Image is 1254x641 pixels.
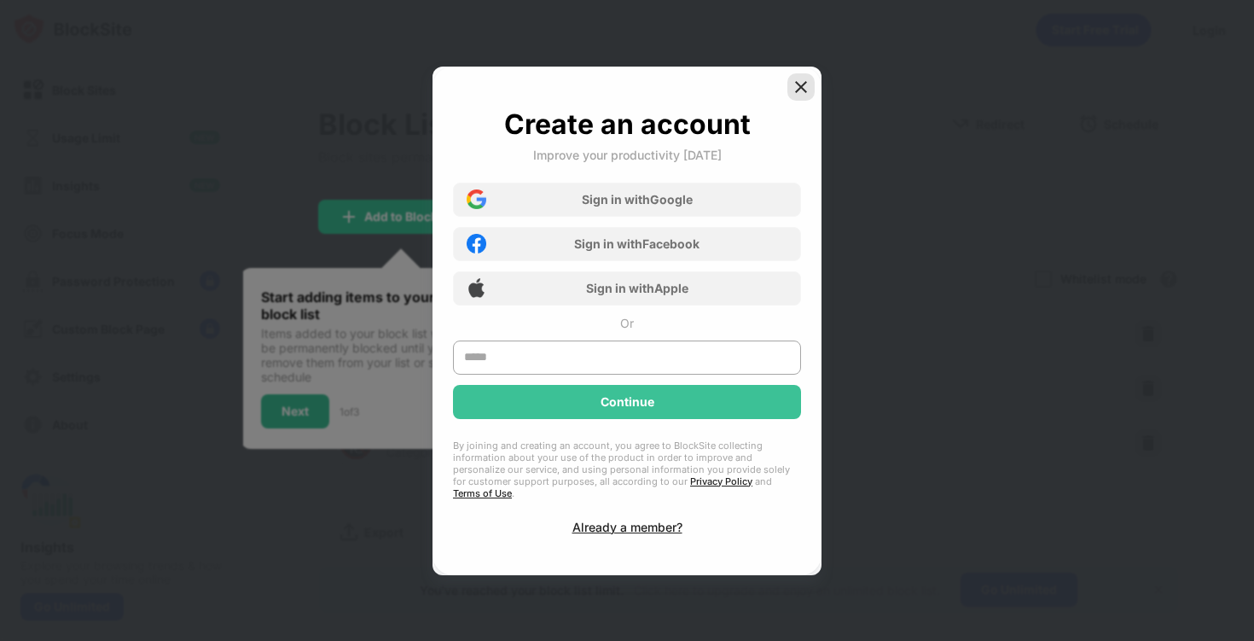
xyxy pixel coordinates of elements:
[504,108,751,141] div: Create an account
[601,395,654,409] div: Continue
[533,148,722,162] div: Improve your productivity [DATE]
[586,281,688,295] div: Sign in with Apple
[572,520,682,534] div: Already a member?
[620,316,634,330] div: Or
[467,278,486,298] img: apple-icon.png
[453,487,512,499] a: Terms of Use
[467,189,486,209] img: google-icon.png
[453,440,801,499] div: By joining and creating an account, you agree to BlockSite collecting information about your use ...
[582,192,693,207] div: Sign in with Google
[574,236,700,251] div: Sign in with Facebook
[467,234,486,253] img: facebook-icon.png
[690,475,752,487] a: Privacy Policy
